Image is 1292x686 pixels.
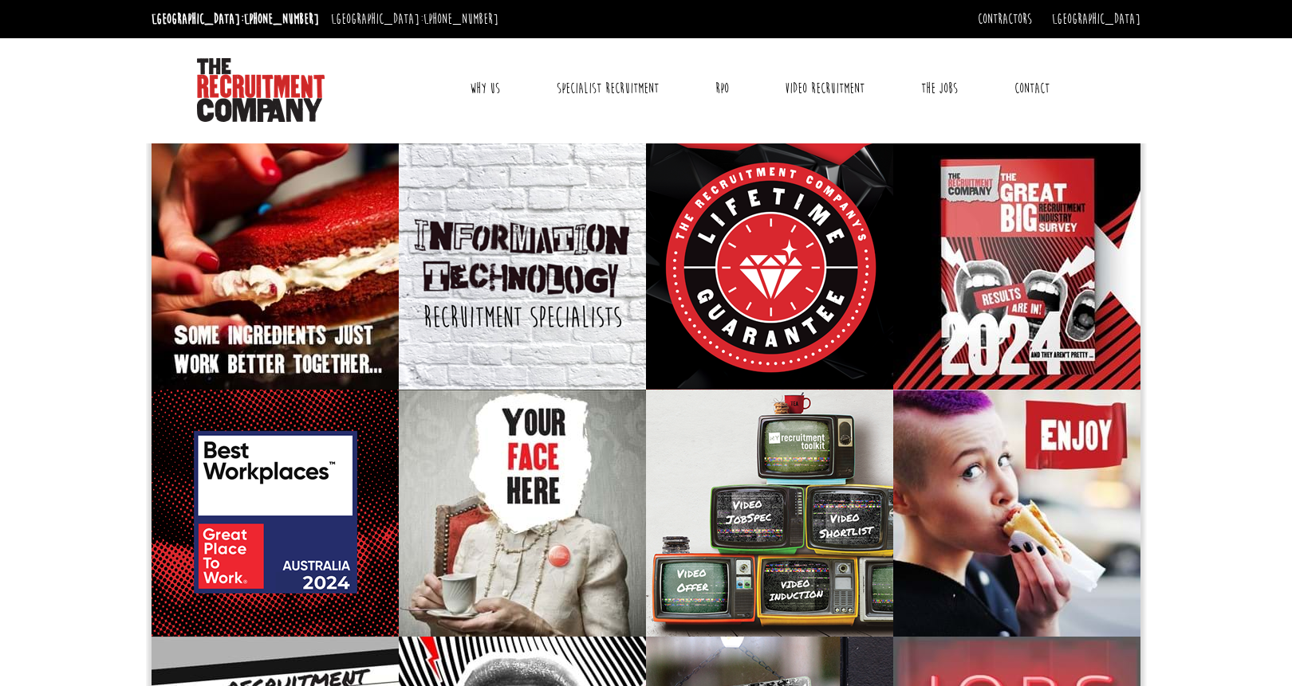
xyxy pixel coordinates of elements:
a: The Jobs [909,69,970,108]
a: [PHONE_NUMBER] [423,10,498,28]
a: [GEOGRAPHIC_DATA] [1052,10,1140,28]
a: Specialist Recruitment [545,69,671,108]
li: [GEOGRAPHIC_DATA]: [148,6,323,32]
a: RPO [703,69,741,108]
a: [PHONE_NUMBER] [244,10,319,28]
img: The Recruitment Company [197,58,325,122]
a: Contractors [978,10,1032,28]
a: Video Recruitment [773,69,876,108]
a: Why Us [458,69,512,108]
li: [GEOGRAPHIC_DATA]: [327,6,502,32]
a: Contact [1002,69,1062,108]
